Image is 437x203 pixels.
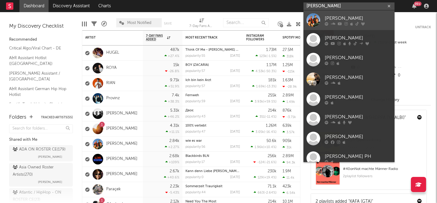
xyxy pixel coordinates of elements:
div: 7.4k [172,93,179,97]
div: 2.89M [283,154,294,158]
div: popularity: 55 [185,54,205,58]
div: Recommended [9,36,73,43]
div: 7-Day Fans Added (7-Day Fans Added) [189,23,214,30]
div: ( ) [251,145,276,149]
div: [DATE] [230,100,240,103]
div: 487k [170,48,179,52]
div: 0 [391,72,431,80]
div: ( ) [254,175,276,179]
span: [PERSON_NAME] [38,178,62,186]
div: Fernweh [185,94,240,97]
a: [PERSON_NAME] Assistant / [GEOGRAPHIC_DATA] [9,70,67,83]
div: 7-Day Fans Added (7-Day Fans Added) [189,15,214,33]
div: 905k [283,139,292,143]
div: [PERSON_NAME] [325,15,391,22]
div: ( ) [251,100,276,103]
div: 2.68k [169,154,179,158]
div: 100% verliebt [185,124,240,127]
div: 27.5M [283,48,293,52]
a: [PERSON_NAME] [303,50,395,69]
button: Tracked Artists(55) [41,116,73,119]
div: [DATE] [230,85,240,88]
div: -26.8 % [165,69,179,73]
div: 50.6k [266,139,276,143]
a: Paraçek [106,187,121,192]
div: +27.4 % [164,54,179,58]
div: BOY (ZACARIA) [185,63,240,67]
div: Двоє [185,109,240,112]
div: 230k [268,169,276,173]
a: Fernweh [185,94,199,97]
div: -28.9k [283,85,297,89]
div: 1.9M [283,169,291,173]
a: BOY (ZACARIA) [185,63,209,67]
div: [DATE] [230,145,240,149]
span: 4.53k [256,70,264,73]
div: Folders [9,114,26,121]
div: popularity: 57 [185,85,205,88]
div: 9.71k [170,78,179,82]
a: [PERSON_NAME] [303,89,395,109]
div: 31k [283,145,292,149]
div: ( ) [252,84,276,88]
div: 11.4k [283,176,294,180]
div: [PERSON_NAME] [325,34,391,42]
div: [PERSON_NAME] [325,54,391,61]
span: -11.4 % [266,115,276,119]
span: 1.96k [255,146,263,149]
div: [DATE] [230,191,240,194]
a: A&R Assistant German Hip Hop Hotlist [9,86,67,98]
div: +11.1 % [166,130,179,134]
div: popularity: 17 [185,161,205,164]
span: -50.3 % [265,70,276,73]
a: [PERSON_NAME] [303,129,395,148]
div: popularity: 59 [185,100,205,103]
div: 3.57k [283,130,295,134]
div: Filters [91,15,97,33]
span: 123k [259,55,266,58]
button: Filter by Most Recent Track [234,35,240,41]
div: 1.73M [266,48,276,52]
div: -115k [283,69,295,73]
div: 1.63M [283,78,293,82]
div: +38.3 % [164,100,179,103]
a: Asia Owned Roster Artists(270)[PERSON_NAME] [9,163,73,187]
div: [DATE] [230,69,240,73]
a: Spotify Track Velocity Chart / DE [9,101,67,113]
button: Filter by Artist [134,35,140,41]
div: ( ) [256,54,276,58]
div: 1.49k [283,100,295,104]
div: [PERSON_NAME] [325,113,391,120]
a: 100% verliebt [185,124,206,127]
span: -2.64 % [265,191,276,195]
div: 2.84k [169,139,179,143]
span: -1.5 % [267,55,276,58]
button: Filter by Instagram Followers [270,35,276,41]
a: Provinz [106,96,120,101]
div: ( ) [253,160,276,164]
div: Shared with Me [9,136,73,144]
div: 214k [268,109,276,113]
input: Search... [223,18,269,27]
div: Edit Columns [82,15,87,33]
div: [DATE] [230,130,240,134]
span: 3.05k [256,130,264,134]
div: My Discovery Checklist [9,23,73,30]
div: 256k [268,154,276,158]
div: popularity: 57 [185,69,205,73]
div: popularity: 56 [185,145,205,149]
div: 15k [173,63,179,67]
div: 71.1k [268,184,276,188]
a: Двоє [185,109,194,112]
a: Kann denn Liebe [PERSON_NAME] sein [185,170,247,173]
button: Filter by 7-Day Fans Added [173,35,179,41]
div: [DATE] [230,176,240,179]
a: wie es war [185,139,202,143]
span: +59.5 % [264,100,276,103]
span: -21.6 % [265,161,276,164]
div: 639k [283,124,292,128]
div: 94.3k [283,161,295,164]
a: [PERSON_NAME] [106,111,137,116]
div: 6.54k [283,191,295,195]
div: # 40 on Not machte Männer Radio [343,165,422,173]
